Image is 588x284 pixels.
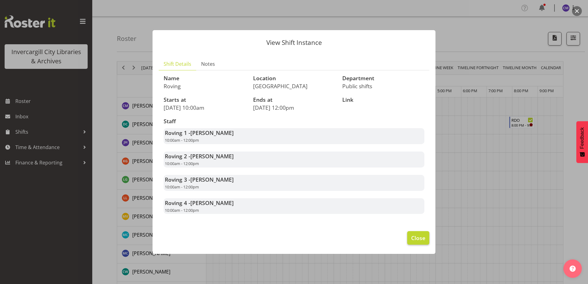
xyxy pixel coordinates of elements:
span: Feedback [579,127,585,149]
button: Close [407,231,429,245]
h3: Link [342,97,424,103]
span: [PERSON_NAME] [190,176,234,183]
h3: Department [342,75,424,81]
p: View Shift Instance [159,39,429,46]
h3: Ends at [253,97,335,103]
span: Shift Details [164,60,191,68]
h3: Name [164,75,246,81]
h3: Staff [164,118,424,124]
p: Roving [164,83,246,89]
strong: Roving 4 - [165,199,234,207]
span: [PERSON_NAME] [190,129,234,136]
span: [PERSON_NAME] [190,199,234,207]
button: Feedback - Show survey [576,121,588,163]
strong: Roving 1 - [165,129,234,136]
p: [DATE] 10:00am [164,104,246,111]
span: [PERSON_NAME] [190,152,234,160]
p: [GEOGRAPHIC_DATA] [253,83,335,89]
p: Public shifts [342,83,424,89]
span: 10:00am - 12:00pm [165,184,199,190]
strong: Roving 2 - [165,152,234,160]
span: 10:00am - 12:00pm [165,137,199,143]
img: help-xxl-2.png [570,266,576,272]
span: 10:00am - 12:00pm [165,161,199,166]
h3: Starts at [164,97,246,103]
span: Notes [201,60,215,68]
strong: Roving 3 - [165,176,234,183]
p: [DATE] 12:00pm [253,104,335,111]
span: Close [411,234,425,242]
h3: Location [253,75,335,81]
span: 10:00am - 12:00pm [165,207,199,213]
